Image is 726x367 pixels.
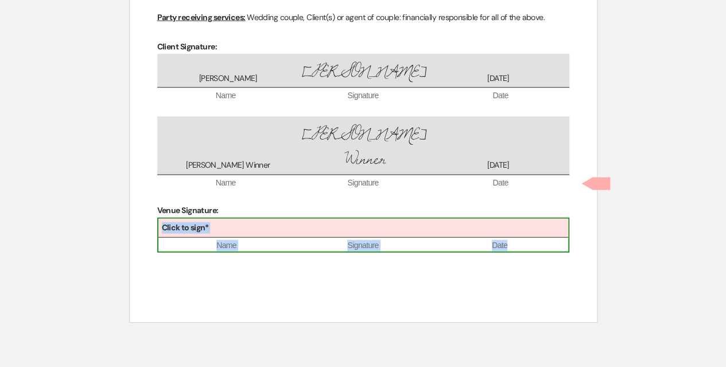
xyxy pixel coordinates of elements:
[294,177,432,189] span: Signature
[161,160,296,171] span: [PERSON_NAME] Winner
[296,122,430,171] span: [PERSON_NAME] Winner
[294,90,432,102] span: Signature
[157,90,294,102] span: Name
[432,90,569,102] span: Date
[157,10,569,25] p: Wedding couple, Client(s) or agent of couple: financially responsible for all of the above.
[157,12,246,22] u: Party receiving services:
[158,240,295,252] span: Name
[295,240,432,252] span: Signature
[432,240,568,252] span: Date
[157,177,294,189] span: Name
[157,41,217,52] strong: Client Signature:
[296,60,430,84] span: [PERSON_NAME]
[157,205,219,215] strong: Venue Signature:
[432,177,569,189] span: Date
[161,73,296,84] span: [PERSON_NAME]
[162,222,209,233] b: Click to sign*
[430,160,565,171] span: [DATE]
[430,73,565,84] span: [DATE]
